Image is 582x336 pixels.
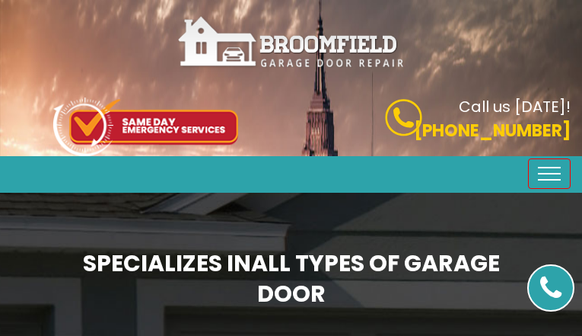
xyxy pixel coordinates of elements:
[459,96,571,117] b: Call us [DATE]!
[83,247,500,310] b: Specializes in
[528,158,571,189] button: Toggle navigation
[251,247,500,310] span: All Types of Garage Door
[177,15,405,69] img: Broomfield.png
[53,98,238,156] img: icon-top.png
[303,99,571,143] a: Call us [DATE]! [PHONE_NUMBER]
[303,118,571,143] p: [PHONE_NUMBER]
